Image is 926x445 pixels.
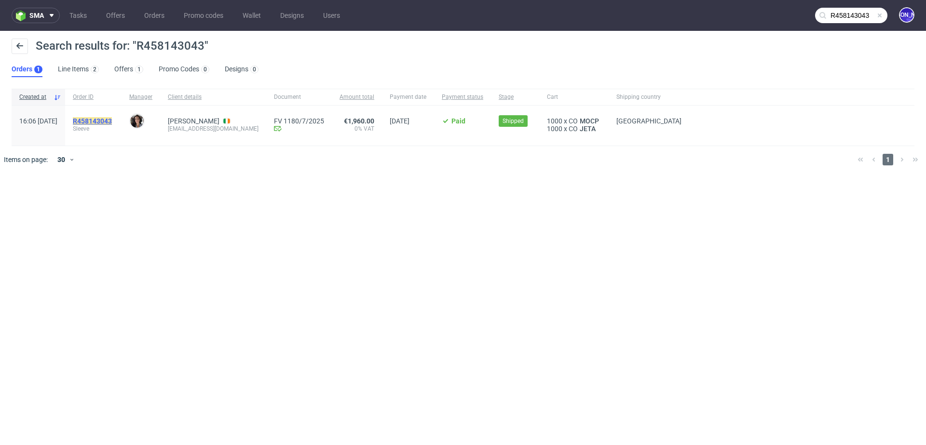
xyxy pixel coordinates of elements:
span: 1000 [547,125,562,133]
span: Client details [168,93,259,101]
span: Shipping country [616,93,681,101]
span: 16:06 [DATE] [19,117,57,125]
a: Wallet [237,8,267,23]
figcaption: [PERSON_NAME] [900,8,913,22]
a: Line Items2 [58,62,99,77]
a: JETA [578,125,598,133]
span: [DATE] [390,117,409,125]
span: Paid [451,117,465,125]
span: Order ID [73,93,114,101]
span: CO [569,125,578,133]
img: Moreno Martinez Cristina [130,114,144,128]
span: CO [569,117,578,125]
span: Sleeve [73,125,114,133]
a: Users [317,8,346,23]
a: Designs0 [225,62,259,77]
div: 30 [52,153,69,166]
span: Search results for: "R458143043" [36,39,208,53]
span: 0% VAT [340,125,374,133]
div: x [547,117,601,125]
div: x [547,125,601,133]
a: [PERSON_NAME] [168,117,219,125]
div: [EMAIL_ADDRESS][DOMAIN_NAME] [168,125,259,133]
span: €1,960.00 [344,117,374,125]
a: R458143043 [73,117,114,125]
div: 1 [137,66,141,73]
a: Orders [138,8,170,23]
a: Tasks [64,8,93,23]
div: 0 [204,66,207,73]
a: Offers [100,8,131,23]
button: sma [12,8,60,23]
a: Orders1 [12,62,42,77]
span: Items on page: [4,155,48,164]
span: Payment date [390,93,426,101]
span: Manager [129,93,152,101]
a: Promo Codes0 [159,62,209,77]
span: Payment status [442,93,483,101]
span: Shipped [503,117,524,125]
span: Stage [499,93,531,101]
span: 1000 [547,117,562,125]
a: FV 1180/7/2025 [274,117,324,125]
span: Amount total [340,93,374,101]
span: sma [29,12,44,19]
img: logo [16,10,29,21]
span: Cart [547,93,601,101]
a: Designs [274,8,310,23]
mark: R458143043 [73,117,112,125]
div: 0 [253,66,256,73]
span: Document [274,93,324,101]
div: 1 [37,66,40,73]
a: MOCP [578,117,601,125]
span: Created at [19,93,50,101]
span: 1 [883,154,893,165]
a: Offers1 [114,62,143,77]
div: 2 [93,66,96,73]
a: Promo codes [178,8,229,23]
span: [GEOGRAPHIC_DATA] [616,117,681,125]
